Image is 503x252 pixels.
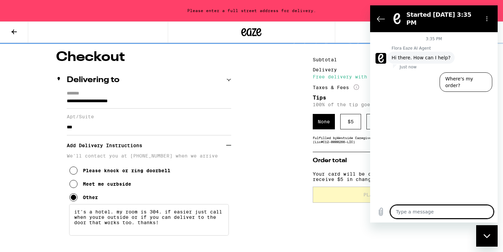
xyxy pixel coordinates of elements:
[83,181,131,187] div: Meet me curbside
[83,168,170,173] div: Please knock or ring doorbell
[67,76,119,84] h2: Delivering to
[313,57,342,62] div: Subtotal
[370,5,498,223] iframe: Messaging window
[366,114,387,129] div: $ 8
[313,102,447,107] p: 100% of the tip goes to your driver
[313,157,347,164] span: Order total
[313,95,447,101] h5: Tips
[313,187,447,203] button: Place Order
[67,138,226,153] h3: Add Delivery Instructions
[313,74,447,79] div: Free delivery with your first order!
[56,51,231,64] h1: Checkout
[83,195,98,200] div: Other
[476,225,498,247] iframe: Button to launch messaging window, conversation in progress
[363,192,397,197] span: Place Order
[340,114,361,129] div: $ 5
[313,84,359,90] div: Taxes & Fees
[67,153,231,159] p: We'll contact you at [PHONE_NUMBER] when we arrive
[67,114,231,119] label: Apt/Suite
[69,164,170,177] button: Please knock or ring doorbell
[313,67,342,72] div: Delivery
[313,169,439,182] span: Your card will be charged $86, and you’ll receive $5 in change
[69,191,98,204] button: Other
[69,177,131,191] button: Meet me curbside
[313,114,335,129] div: None
[313,136,447,144] div: Fulfilled by Westside Caregivers Club, Inc. (Final [PERSON_NAME]) (Lic# C12-0000266-LIC )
